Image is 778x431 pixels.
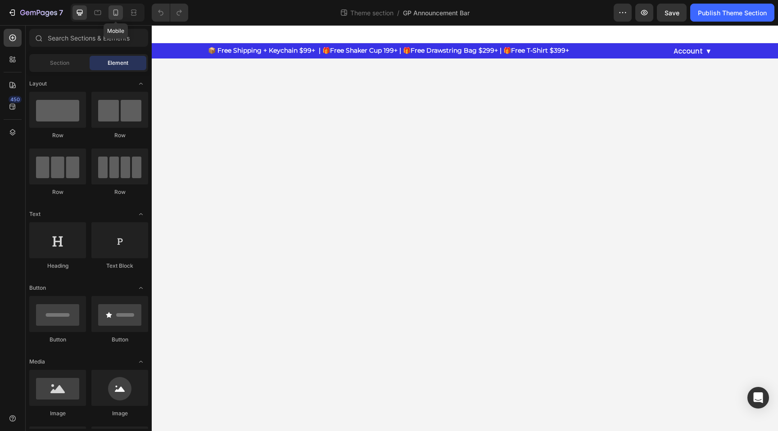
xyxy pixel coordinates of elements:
[657,4,687,22] button: Save
[690,4,774,22] button: Publish Theme Section
[29,336,86,344] div: Button
[403,8,470,18] span: GP Announcement Bar
[91,336,148,344] div: Button
[698,8,767,18] div: Publish Theme Section
[134,281,148,295] span: Toggle open
[4,4,67,22] button: 7
[91,131,148,139] div: Row
[397,8,399,18] span: /
[665,9,679,17] span: Save
[29,284,46,292] span: Button
[91,409,148,418] div: Image
[59,7,63,18] p: 7
[152,4,188,22] div: Undo/Redo
[553,21,560,31] span: ▼
[134,76,148,91] span: Toggle open
[152,25,778,431] iframe: Design area
[91,188,148,196] div: Row
[747,387,769,409] div: Open Intercom Messenger
[50,59,69,67] span: Section
[108,59,128,67] span: Element
[134,355,148,369] span: Toggle open
[29,131,86,139] div: Row
[134,207,148,221] span: Toggle open
[29,29,148,47] input: Search Sections & Elements
[29,80,47,88] span: Layout
[29,210,41,218] span: Text
[29,358,45,366] span: Media
[29,409,86,418] div: Image
[9,96,22,103] div: 450
[29,188,86,196] div: Row
[29,262,86,270] div: Heading
[522,21,560,31] button: Account
[91,262,148,270] div: Text Block
[348,8,395,18] span: Theme section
